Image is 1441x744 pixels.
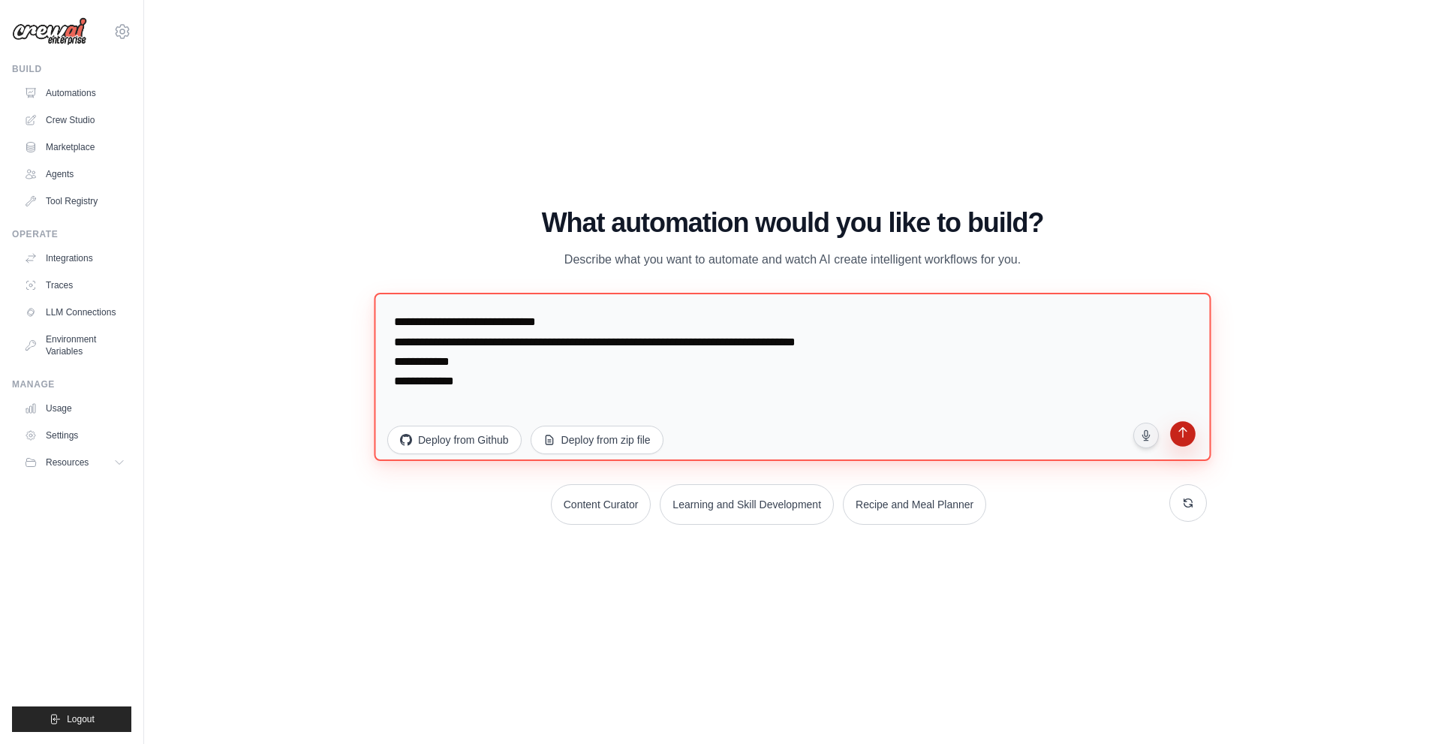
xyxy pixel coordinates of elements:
[18,396,131,420] a: Usage
[12,17,87,46] img: Logo
[843,484,986,525] button: Recipe and Meal Planner
[18,135,131,159] a: Marketplace
[531,426,663,454] button: Deploy from zip file
[18,108,131,132] a: Crew Studio
[660,484,834,525] button: Learning and Skill Development
[18,246,131,270] a: Integrations
[551,484,651,525] button: Content Curator
[378,208,1207,238] h1: What automation would you like to build?
[18,273,131,297] a: Traces
[387,426,522,454] button: Deploy from Github
[12,706,131,732] button: Logout
[18,162,131,186] a: Agents
[1366,672,1441,744] iframe: Chat Widget
[540,250,1045,270] p: Describe what you want to automate and watch AI create intelligent workflows for you.
[46,456,89,468] span: Resources
[67,713,95,725] span: Logout
[18,450,131,474] button: Resources
[12,228,131,240] div: Operate
[18,189,131,213] a: Tool Registry
[12,378,131,390] div: Manage
[18,327,131,363] a: Environment Variables
[12,63,131,75] div: Build
[18,423,131,447] a: Settings
[18,300,131,324] a: LLM Connections
[18,81,131,105] a: Automations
